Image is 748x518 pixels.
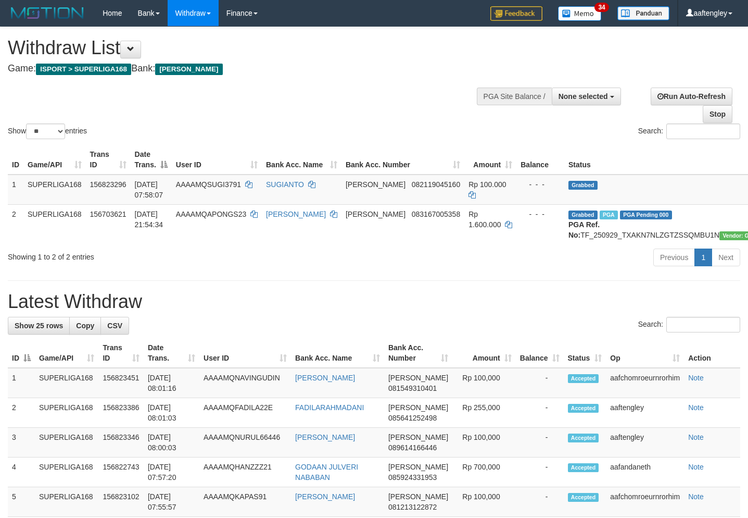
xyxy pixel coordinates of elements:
td: SUPERLIGA168 [23,175,86,205]
a: SUGIANTO [266,180,304,189]
b: PGA Ref. No: [568,220,600,239]
span: PGA Pending [620,211,672,219]
span: [PERSON_NAME] [346,180,405,189]
span: Grabbed [568,211,598,219]
a: CSV [100,317,129,335]
label: Show entries [8,124,87,139]
th: ID [8,145,23,175]
span: Accepted [568,404,599,413]
span: AAAAMQAPONGS23 [176,210,246,218]
a: Note [688,463,704,471]
div: Showing 1 to 2 of 2 entries [8,248,304,262]
td: 156823451 [98,368,143,398]
td: 1 [8,175,23,205]
a: Previous [653,249,695,266]
span: Copy 085641252498 to clipboard [388,414,437,422]
span: Accepted [568,434,599,442]
span: Grabbed [568,181,598,190]
span: [PERSON_NAME] [388,374,448,382]
td: Rp 255,000 [452,398,516,428]
button: None selected [552,88,621,105]
td: AAAAMQNURUL66446 [199,428,291,458]
th: Bank Acc. Number: activate to sort column ascending [341,145,464,175]
a: [PERSON_NAME] [295,492,355,501]
td: 4 [8,458,35,487]
th: Action [684,338,740,368]
th: Amount: activate to sort column ascending [464,145,516,175]
img: Feedback.jpg [490,6,542,21]
span: 34 [594,3,608,12]
td: - [516,428,564,458]
a: [PERSON_NAME] [295,374,355,382]
td: [DATE] 08:00:03 [144,428,199,458]
td: SUPERLIGA168 [35,398,98,428]
th: Trans ID: activate to sort column ascending [86,145,131,175]
td: 156822743 [98,458,143,487]
th: User ID: activate to sort column ascending [199,338,291,368]
td: AAAAMQNAVINGUDIN [199,368,291,398]
td: aafchomroeurnrorhim [606,487,684,517]
td: SUPERLIGA168 [35,487,98,517]
h1: Latest Withdraw [8,291,740,312]
th: User ID: activate to sort column ascending [172,145,262,175]
span: Copy 082119045160 to clipboard [412,180,460,189]
div: - - - [521,209,560,219]
span: Rp 100.000 [468,180,506,189]
th: Status: activate to sort column ascending [564,338,606,368]
a: GODAAN JULVERI NABABAN [295,463,358,482]
td: aaftengley [606,398,684,428]
span: [PERSON_NAME] [388,492,448,501]
td: SUPERLIGA168 [23,204,86,244]
input: Search: [666,317,740,332]
div: PGA Site Balance / [477,88,552,105]
label: Search: [638,124,740,139]
select: Showentries [26,124,65,139]
span: Copy 089614166446 to clipboard [388,443,437,452]
span: [DATE] 07:58:07 [135,180,163,199]
a: FADILARAHMADANI [295,403,364,412]
td: - [516,398,564,428]
td: Rp 100,000 [452,428,516,458]
span: [PERSON_NAME] [155,64,222,75]
span: AAAAMQSUGI3791 [176,180,241,189]
span: Copy 081213122872 to clipboard [388,503,437,511]
td: - [516,368,564,398]
th: Trans ID: activate to sort column ascending [98,338,143,368]
td: [DATE] 08:01:03 [144,398,199,428]
a: Run Auto-Refresh [651,88,732,105]
td: Rp 700,000 [452,458,516,487]
img: panduan.png [617,6,669,20]
th: Bank Acc. Name: activate to sort column ascending [291,338,384,368]
span: 156823296 [90,180,126,189]
th: Balance: activate to sort column ascending [516,338,564,368]
th: Op: activate to sort column ascending [606,338,684,368]
span: [PERSON_NAME] [346,210,405,218]
span: Copy 083167005358 to clipboard [412,210,460,218]
td: SUPERLIGA168 [35,428,98,458]
td: SUPERLIGA168 [35,368,98,398]
span: Accepted [568,374,599,383]
td: [DATE] 07:55:57 [144,487,199,517]
td: aafandaneth [606,458,684,487]
th: Date Trans.: activate to sort column descending [131,145,172,175]
td: 156823346 [98,428,143,458]
th: Date Trans.: activate to sort column ascending [144,338,199,368]
th: ID: activate to sort column descending [8,338,35,368]
a: Note [688,403,704,412]
span: [PERSON_NAME] [388,433,448,441]
span: Copy 081549310401 to clipboard [388,384,437,392]
span: Copy 085924331953 to clipboard [388,473,437,482]
td: AAAAMQFADILA22E [199,398,291,428]
td: aaftengley [606,428,684,458]
span: ISPORT > SUPERLIGA168 [36,64,131,75]
span: Show 25 rows [15,322,63,330]
th: Amount: activate to sort column ascending [452,338,516,368]
img: MOTION_logo.png [8,5,87,21]
a: Stop [703,105,732,123]
span: CSV [107,322,122,330]
a: Note [688,433,704,441]
span: None selected [559,92,608,101]
td: aafchomroeurnrorhim [606,368,684,398]
td: Rp 100,000 [452,368,516,398]
td: 1 [8,368,35,398]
